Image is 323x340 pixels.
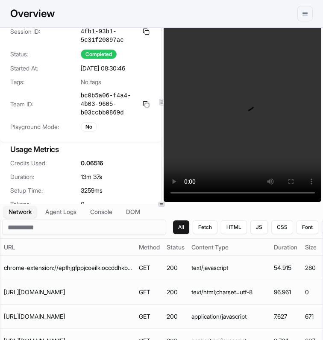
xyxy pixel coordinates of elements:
[81,200,85,208] span: 0
[270,305,302,329] td: 7.627
[139,243,160,252] div: Method
[10,100,81,108] span: Team ID:
[81,19,138,44] span: 7d17cf67-af22-4fb1-93b1-5c31f20897ac
[10,123,81,131] span: Playground Mode:
[191,243,267,252] div: Content Type
[167,243,185,252] div: Status
[81,91,138,117] span: bc0b5a06-f4a4-4b03-9605-b03ccbb0869d
[135,305,163,329] td: GET
[188,256,270,280] td: text/javascript
[135,256,163,280] td: GET
[10,64,81,73] span: Started At:
[81,186,103,195] span: 3259 ms
[305,243,317,252] div: Size
[10,173,81,181] span: Duration:
[188,305,270,329] td: application/javascript
[81,50,117,59] div: Completed
[297,6,313,21] button: menu
[10,186,81,195] span: Setup Time:
[270,256,302,280] td: 54.915
[4,243,132,252] div: URL
[81,64,125,73] span: [DATE] 08:30:46
[4,288,132,296] div: https://www.pandora.com/account/sign-in
[221,220,247,234] button: HTML
[10,50,81,59] span: Status:
[274,243,298,252] div: Duration
[10,159,81,167] span: Credits Used:
[302,305,320,329] td: 671
[302,256,320,280] td: 280
[188,280,270,305] td: text/html;charset=utf-8
[81,159,103,167] span: 0.06516
[270,280,302,305] td: 96.961
[121,206,145,218] button: DOM
[81,78,101,86] span: No tags
[4,312,132,321] div: https://web-cdn.pandora.com/web-client-assets/manifest.fd24411163b9687818aa.js
[85,206,117,218] button: Console
[193,220,217,234] button: Fetch
[10,27,81,36] span: Session ID:
[4,264,132,272] div: chrome-extension://epfhjgfppjcoeilkioccddhkbbfabhcg/injectedPatch.js
[271,220,293,234] button: CSS
[81,122,97,132] div: No
[173,220,189,234] button: All
[250,220,268,234] button: JS
[81,173,102,181] span: 13m 37s
[163,280,188,305] td: 200
[10,78,81,86] span: Tags:
[3,206,37,218] button: Network
[135,280,163,305] td: GET
[163,256,188,280] td: 200
[10,144,151,155] h3: Usage Metrics
[297,220,318,234] button: Font
[163,305,188,329] td: 200
[40,206,82,218] button: Agent Logs
[10,6,55,21] h1: Overview
[302,280,320,305] td: 0
[10,200,81,208] span: Tokens:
